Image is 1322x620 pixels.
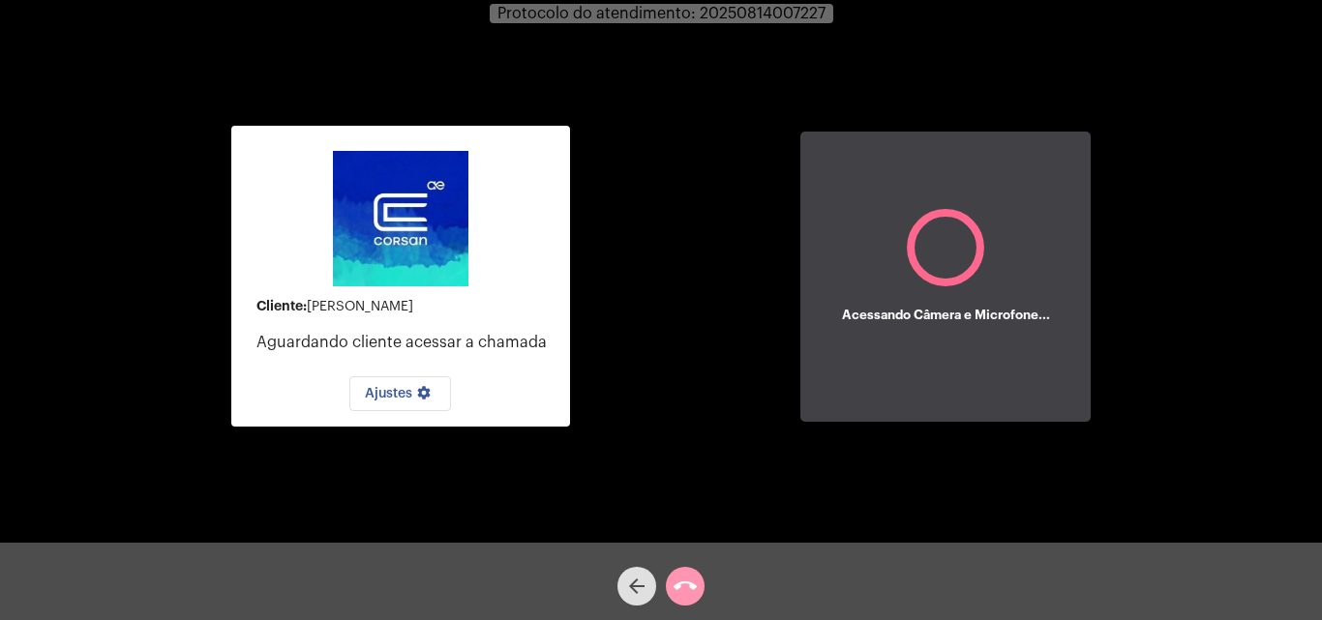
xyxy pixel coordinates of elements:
[842,309,1050,322] h5: Acessando Câmera e Microfone...
[497,6,826,21] span: Protocolo do atendimento: 20250814007227
[349,376,451,411] button: Ajustes
[256,299,307,312] strong: Cliente:
[256,299,555,314] div: [PERSON_NAME]
[625,575,648,598] mat-icon: arrow_back
[412,385,436,408] mat-icon: settings
[365,387,436,400] span: Ajustes
[256,334,555,351] p: Aguardando cliente acessar a chamada
[333,151,468,286] img: d4669ae0-8c07-2337-4f67-34b0df7f5ae4.jpeg
[674,575,697,598] mat-icon: call_end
